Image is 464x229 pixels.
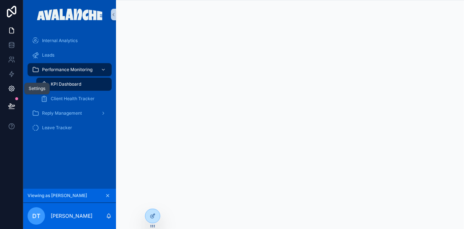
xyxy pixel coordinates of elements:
a: Reply Management [28,107,112,120]
a: Leave Tracker [28,121,112,134]
div: Settings [29,86,45,91]
a: Leads [28,49,112,62]
span: KPI Dashboard [51,81,81,87]
span: DT [32,212,40,220]
img: App logo [37,9,103,20]
a: Performance Monitoring [28,63,112,76]
span: Leads [42,52,54,58]
a: Internal Analytics [28,34,112,47]
span: Performance Monitoring [42,67,92,73]
span: Internal Analytics [42,38,78,44]
span: Viewing as [PERSON_NAME] [28,193,87,199]
div: scrollable content [23,29,116,144]
a: KPI Dashboard [36,78,112,91]
span: Client Health Tracker [51,96,95,102]
span: Reply Management [42,110,82,116]
p: [PERSON_NAME] [51,212,92,220]
span: Leave Tracker [42,125,72,131]
a: Client Health Tracker [36,92,112,105]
